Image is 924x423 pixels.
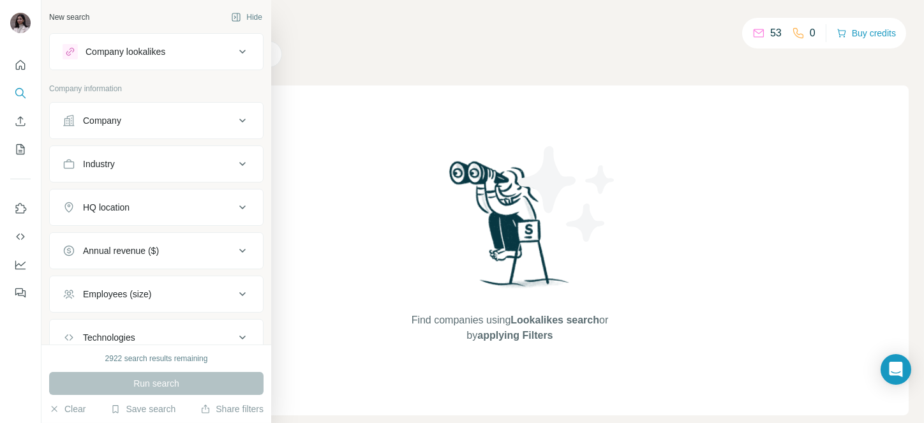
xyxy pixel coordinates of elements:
div: 2922 search results remaining [105,353,208,364]
div: Annual revenue ($) [83,244,159,257]
button: Enrich CSV [10,110,31,133]
div: Technologies [83,331,135,344]
span: Lookalikes search [510,315,599,325]
button: Feedback [10,281,31,304]
button: Company [50,105,263,136]
h4: Search [111,15,909,33]
button: Dashboard [10,253,31,276]
div: Open Intercom Messenger [881,354,911,385]
img: Surfe Illustration - Stars [510,137,625,251]
button: Technologies [50,322,263,353]
button: Use Surfe API [10,225,31,248]
button: Share filters [200,403,264,415]
button: Buy credits [837,24,896,42]
button: My lists [10,138,31,161]
button: Hide [222,8,271,27]
button: Industry [50,149,263,179]
button: Save search [110,403,175,415]
p: 53 [770,26,782,41]
img: Surfe Illustration - Woman searching with binoculars [443,158,576,300]
button: Clear [49,403,86,415]
img: Avatar [10,13,31,33]
button: Use Surfe on LinkedIn [10,197,31,220]
button: Search [10,82,31,105]
div: New search [49,11,89,23]
div: Employees (size) [83,288,151,301]
button: Annual revenue ($) [50,235,263,266]
button: Company lookalikes [50,36,263,67]
div: HQ location [83,201,130,214]
button: Quick start [10,54,31,77]
p: 0 [810,26,816,41]
div: Company [83,114,121,127]
button: HQ location [50,192,263,223]
button: Employees (size) [50,279,263,309]
div: Industry [83,158,115,170]
span: Find companies using or by [408,313,612,343]
div: Company lookalikes [86,45,165,58]
p: Company information [49,83,264,94]
span: applying Filters [477,330,553,341]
